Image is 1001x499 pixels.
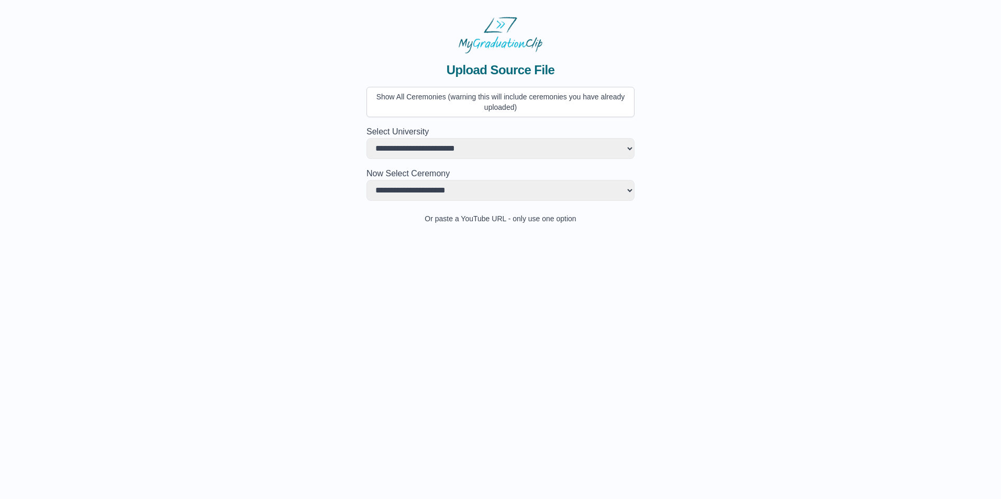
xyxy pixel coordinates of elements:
p: Or paste a YouTube URL - only use one option [366,213,635,224]
h2: Select University [366,126,635,138]
h2: Now Select Ceremony [366,167,635,180]
img: MyGraduationClip [459,17,542,53]
button: Show All Ceremonies (warning this will include ceremonies you have already uploaded) [366,87,635,117]
span: Upload Source File [447,62,555,78]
